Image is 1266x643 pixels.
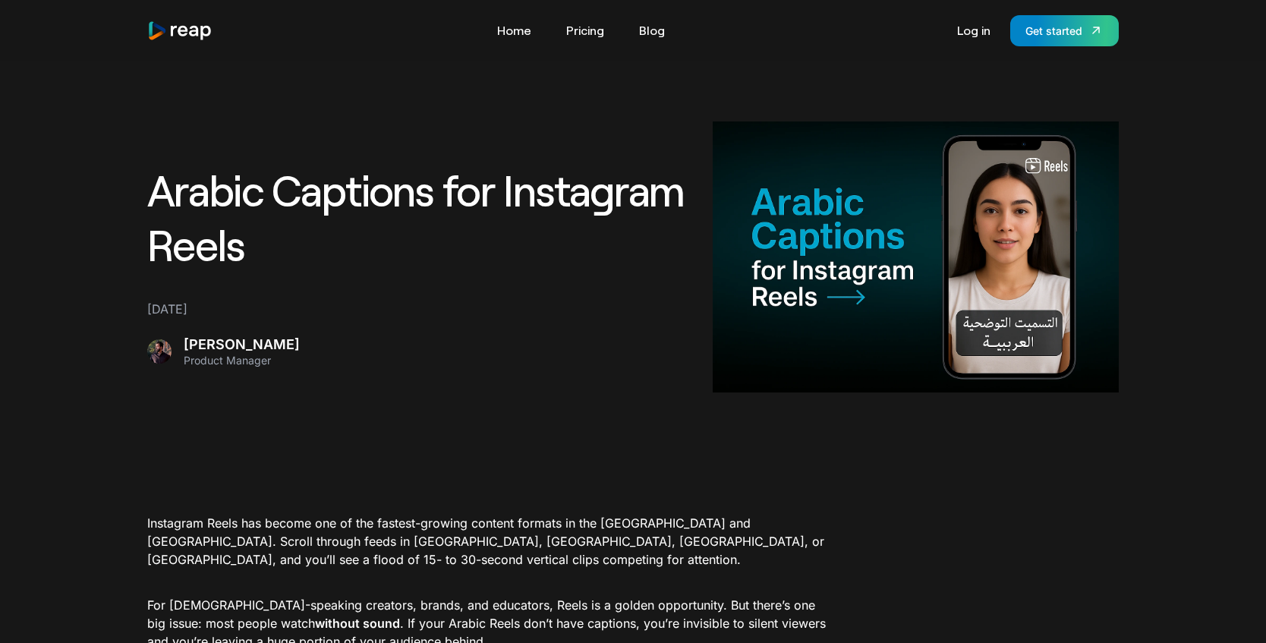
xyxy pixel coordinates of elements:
[184,354,300,367] div: Product Manager
[950,18,998,43] a: Log in
[559,18,612,43] a: Pricing
[147,514,833,569] p: Instagram Reels has become one of the fastest-growing content formats in the [GEOGRAPHIC_DATA] an...
[631,18,672,43] a: Blog
[147,300,694,318] div: [DATE]
[315,616,400,631] strong: without sound
[147,20,213,41] img: reap logo
[184,336,300,354] div: [PERSON_NAME]
[713,121,1119,392] img: AI Video Clipping and Respurposing
[147,162,694,273] h1: Arabic Captions for Instagram Reels
[1025,23,1082,39] div: Get started
[1010,15,1119,46] a: Get started
[147,20,213,41] a: home
[490,18,539,43] a: Home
